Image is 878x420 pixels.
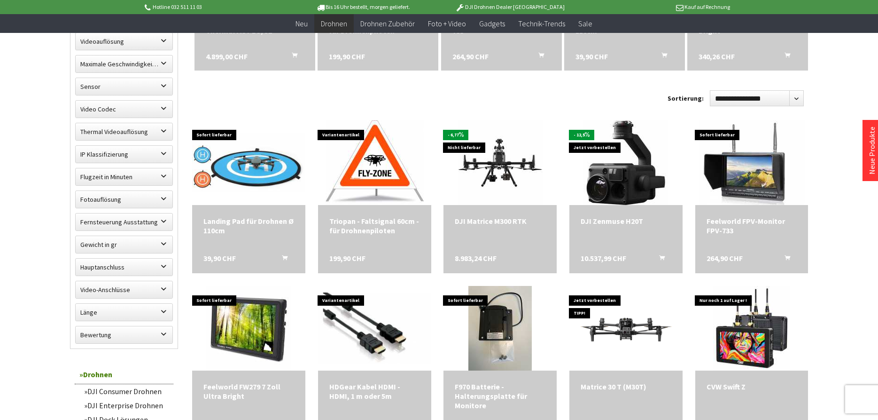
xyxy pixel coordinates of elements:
[707,216,797,235] div: Feelworld FPV-Monitor FPV-733
[329,216,420,235] div: Triopan - Faltsignal 60cm - für Drohnenpiloten
[203,382,294,401] a: Feelworld FW279 7 Zoll Ultra Bright 340,26 CHF In den Warenkorb
[76,214,172,230] label: Fernsteuerung Ausstattung
[455,382,545,410] a: F970 Batterie - Halterungsplatte für Monitore 15,01 CHF In den Warenkorb
[76,78,172,95] label: Sensor
[581,254,626,263] span: 10.537,99 CHF
[581,382,671,391] div: Matrice 30 T (M30T)
[75,365,173,384] a: Drohnen
[479,19,505,28] span: Gadgets
[295,19,308,28] span: Neu
[271,254,293,266] button: In den Warenkorb
[76,281,172,298] label: Video-Anschlüsse
[699,51,735,62] span: 340,26 CHF
[203,382,294,401] div: Feelworld FW279 7 Zoll Ultra Bright
[280,51,303,63] button: In den Warenkorb
[650,51,673,63] button: In den Warenkorb
[79,384,173,398] a: DJI Consumer Drohnen
[518,19,565,28] span: Technik-Trends
[468,286,532,371] img: F970 Batterie - Halterungsplatte für Monitore
[572,14,599,33] a: Sale
[318,293,431,364] img: HDGear Kabel HDMI - HDMI, 1 m oder 5m
[707,254,743,263] span: 264,90 CHF
[707,382,797,391] a: CVW Swift Z 942,49 CHF In den Warenkorb
[707,216,797,235] a: Feelworld FPV-Monitor FPV-733 264,90 CHF In den Warenkorb
[569,296,683,360] img: Matrice 30 T (M30T)
[76,259,172,276] label: Hauptanschluss
[329,216,420,235] a: Triopan - Faltsignal 60cm - für Drohnenpiloten 199,90 CHF
[773,51,796,63] button: In den Warenkorb
[707,382,797,391] div: CVW Swift Z
[773,254,796,266] button: In den Warenkorb
[575,51,608,62] span: 39,90 CHF
[473,14,512,33] a: Gadgets
[329,382,420,401] a: HDGear Kabel HDMI - HDMI, 1 m oder 5m 9,94 CHF
[329,382,420,401] div: HDGear Kabel HDMI - HDMI, 1 m oder 5m
[203,216,294,235] a: Landing Pad für Drohnen Ø 110cm 39,90 CHF In den Warenkorb
[143,1,290,13] p: Hotline 032 511 11 03
[321,19,347,28] span: Drohnen
[578,19,592,28] span: Sale
[329,51,365,62] span: 199,90 CHF
[76,191,172,208] label: Fotoauflösung
[421,14,473,33] a: Foto + Video
[76,123,172,140] label: Thermal Videoauflösung
[455,382,545,410] div: F970 Batterie - Halterungsplatte für Monitore
[581,216,671,226] a: DJI Zenmuse H20T 10.537,99 CHF In den Warenkorb
[581,382,671,391] a: Matrice 30 T (M30T) 9.949,00 CHF In den Warenkorb
[668,91,704,106] label: Sortierung:
[452,51,489,62] span: 264,90 CHF
[79,398,173,412] a: DJI Enterprise Drohnen
[428,19,466,28] span: Foto + Video
[203,216,294,235] div: Landing Pad für Drohnen Ø 110cm
[455,216,545,226] div: DJI Matrice M300 RTK
[527,51,550,63] button: In den Warenkorb
[76,326,172,343] label: Bewertung
[867,127,877,174] a: Neue Produkte
[436,1,583,13] p: DJI Drohnen Dealer [GEOGRAPHIC_DATA]
[192,133,305,192] img: Landing Pad für Drohnen Ø 110cm
[581,216,671,226] div: DJI Zenmuse H20T
[648,254,670,266] button: In den Warenkorb
[455,254,497,263] span: 8.983,24 CHF
[76,101,172,118] label: Video Codec
[713,286,790,371] img: CVW Swift Z
[289,14,314,33] a: Neu
[354,14,421,33] a: Drohnen Zubehör
[76,304,172,321] label: Länge
[360,19,415,28] span: Drohnen Zubehör
[583,1,730,13] p: Kauf auf Rechnung
[206,51,248,62] span: 4.899,00 CHF
[290,1,436,13] p: Bis 16 Uhr bestellt, morgen geliefert.
[206,286,291,371] img: Feelworld FW279 7 Zoll Ultra Bright
[76,146,172,163] label: IP Klassifizierung
[203,254,236,263] span: 39,90 CHF
[76,55,172,72] label: Maximale Geschwindigkeit in km/h
[326,120,424,205] img: Triopan - Faltsignal 60cm - für Drohnenpiloten
[458,120,543,205] img: DJI Matrice M300 RTK
[76,33,172,50] label: Videoauflösung
[699,120,805,205] img: Feelworld FPV-Monitor FPV-733
[455,216,545,226] a: DJI Matrice M300 RTK 8.983,24 CHF
[329,254,365,263] span: 199,90 CHF
[76,168,172,185] label: Flugzeit in Minuten
[314,14,354,33] a: Drohnen
[76,236,172,253] label: Gewicht in gr
[512,14,572,33] a: Technik-Trends
[583,120,668,205] img: DJI Zenmuse H20T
